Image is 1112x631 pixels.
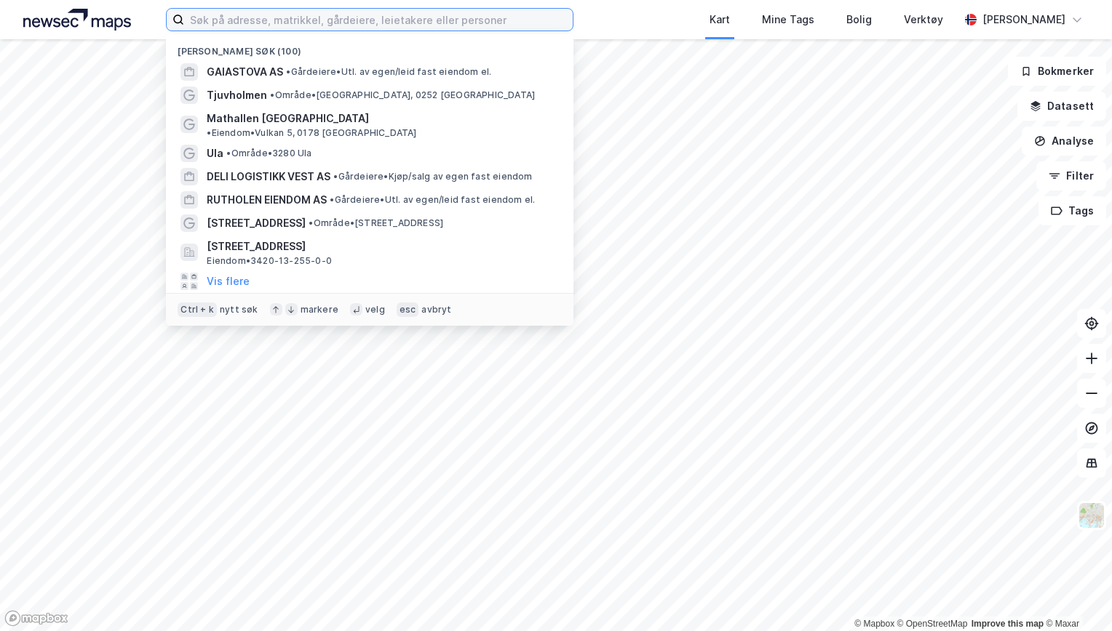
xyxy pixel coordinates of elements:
[421,304,451,315] div: avbryt
[226,148,311,159] span: Område • 3280 Ula
[207,255,332,267] span: Eiendom • 3420-13-255-0-0
[904,11,943,28] div: Verktøy
[330,194,535,206] span: Gårdeiere • Utl. av egen/leid fast eiendom el.
[333,171,532,182] span: Gårdeiere • Kjøp/salg av egen fast eiendom
[207,63,283,81] span: GAIASTOVA AS
[1008,57,1106,86] button: Bokmerker
[286,66,290,77] span: •
[982,11,1065,28] div: [PERSON_NAME]
[270,89,535,101] span: Område • [GEOGRAPHIC_DATA], 0252 [GEOGRAPHIC_DATA]
[897,619,968,629] a: OpenStreetMap
[1036,161,1106,190] button: Filter
[207,238,556,255] span: [STREET_ADDRESS]
[301,304,338,315] div: markere
[207,110,369,127] span: Mathallen [GEOGRAPHIC_DATA]
[207,127,211,138] span: •
[184,9,573,31] input: Søk på adresse, matrikkel, gårdeiere, leietakere eller personer
[1038,196,1106,225] button: Tags
[309,217,313,228] span: •
[846,11,872,28] div: Bolig
[178,302,217,317] div: Ctrl + k
[1022,126,1106,156] button: Analyse
[23,9,131,31] img: logo.a4113a55bc3d86da70a041830d287a7e.svg
[1039,561,1112,631] iframe: Chat Widget
[207,87,267,104] span: Tjuvholmen
[207,214,306,232] span: [STREET_ADDRESS]
[330,194,334,205] span: •
[220,304,258,315] div: nytt søk
[1039,561,1112,631] div: Kontrollprogram for chat
[166,34,573,60] div: [PERSON_NAME] søk (100)
[333,171,338,182] span: •
[207,191,327,209] span: RUTHOLEN EIENDOM AS
[365,304,385,315] div: velg
[4,610,68,627] a: Mapbox homepage
[710,11,730,28] div: Kart
[270,89,274,100] span: •
[207,145,223,162] span: Ula
[207,168,330,185] span: DELI LOGISTIKK VEST AS
[207,127,416,139] span: Eiendom • Vulkan 5, 0178 [GEOGRAPHIC_DATA]
[309,217,443,229] span: Område • [STREET_ADDRESS]
[226,148,231,158] span: •
[1078,502,1105,529] img: Z
[854,619,894,629] a: Mapbox
[972,619,1044,629] a: Improve this map
[207,273,250,290] button: Vis flere
[762,11,814,28] div: Mine Tags
[397,302,419,317] div: esc
[286,66,491,78] span: Gårdeiere • Utl. av egen/leid fast eiendom el.
[1017,92,1106,121] button: Datasett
